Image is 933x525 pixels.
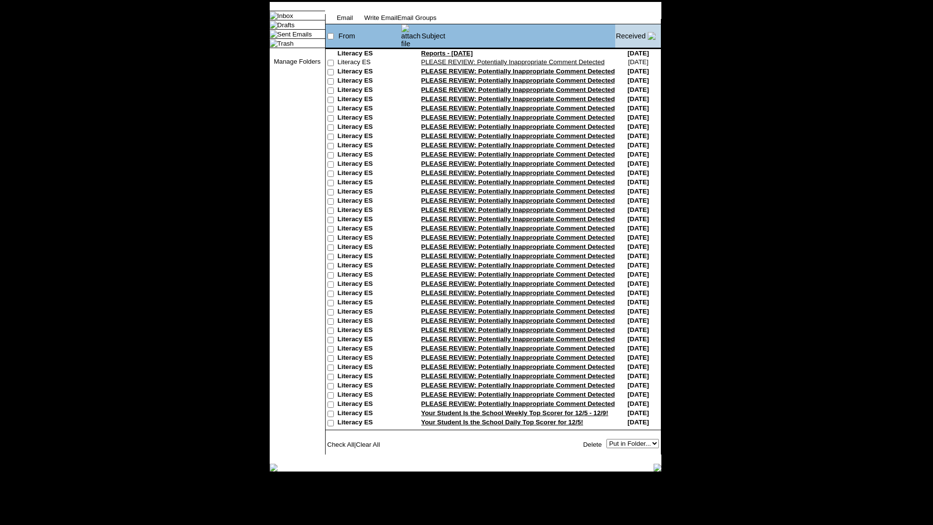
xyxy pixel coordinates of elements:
a: PLEASE REVIEW: Potentially Inappropriate Comment Detected [421,280,615,287]
a: PLEASE REVIEW: Potentially Inappropriate Comment Detected [421,141,615,149]
td: Literacy ES [338,206,401,215]
img: arrow_down.gif [648,32,656,40]
a: PLEASE REVIEW: Potentially Inappropriate Comment Detected [421,335,615,343]
td: Literacy ES [338,391,401,400]
a: Delete [583,441,602,448]
nobr: [DATE] [627,372,649,380]
a: PLEASE REVIEW: Potentially Inappropriate Comment Detected [421,400,615,407]
nobr: [DATE] [627,234,649,241]
a: PLEASE REVIEW: Potentially Inappropriate Comment Detected [421,68,615,75]
td: Literacy ES [338,132,401,141]
td: Literacy ES [338,141,401,151]
a: Drafts [277,21,295,29]
td: Literacy ES [338,280,401,289]
a: PLEASE REVIEW: Potentially Inappropriate Comment Detected [421,345,615,352]
nobr: [DATE] [627,160,649,167]
nobr: [DATE] [627,252,649,260]
nobr: [DATE] [628,58,648,66]
img: attach file [401,24,421,48]
td: Literacy ES [338,252,401,262]
nobr: [DATE] [627,68,649,75]
td: Literacy ES [338,160,401,169]
a: PLEASE REVIEW: Potentially Inappropriate Comment Detected [421,326,615,333]
td: Literacy ES [338,188,401,197]
a: PLEASE REVIEW: Potentially Inappropriate Comment Detected [421,114,615,121]
td: Literacy ES [338,308,401,317]
nobr: [DATE] [627,151,649,158]
a: Your Student Is the School Daily Top Scorer for 12/5! [421,419,584,426]
nobr: [DATE] [627,382,649,389]
nobr: [DATE] [627,188,649,195]
nobr: [DATE] [627,243,649,250]
a: PLEASE REVIEW: Potentially Inappropriate Comment Detected [421,160,615,167]
nobr: [DATE] [627,114,649,121]
a: Your Student Is the School Weekly Top Scorer for 12/5 - 12/9! [421,409,608,417]
td: Literacy ES [338,271,401,280]
nobr: [DATE] [627,280,649,287]
nobr: [DATE] [627,363,649,370]
a: PLEASE REVIEW: Potentially Inappropriate Comment Detected [421,86,615,93]
nobr: [DATE] [627,419,649,426]
a: PLEASE REVIEW: Potentially Inappropriate Comment Detected [421,298,615,306]
td: Literacy ES [338,225,401,234]
td: Literacy ES [338,58,401,68]
a: Write Email [364,14,397,21]
td: Literacy ES [338,382,401,391]
a: Inbox [277,12,294,19]
td: Literacy ES [338,77,401,86]
td: Literacy ES [338,409,401,419]
td: Literacy ES [338,354,401,363]
img: folder_icon.gif [270,39,277,47]
nobr: [DATE] [627,77,649,84]
td: Literacy ES [338,123,401,132]
td: Literacy ES [338,50,401,58]
nobr: [DATE] [627,197,649,204]
td: Literacy ES [338,68,401,77]
nobr: [DATE] [627,123,649,130]
nobr: [DATE] [627,289,649,297]
a: PLEASE REVIEW: Potentially Inappropriate Comment Detected [421,197,615,204]
nobr: [DATE] [627,105,649,112]
img: black_spacer.gif [325,455,662,455]
a: PLEASE REVIEW: Potentially Inappropriate Comment Detected [421,308,615,315]
nobr: [DATE] [627,354,649,361]
td: Literacy ES [338,326,401,335]
a: PLEASE REVIEW: Potentially Inappropriate Comment Detected [421,77,615,84]
td: Literacy ES [338,298,401,308]
a: PLEASE REVIEW: Potentially Inappropriate Comment Detected [421,215,615,223]
a: From [339,32,355,40]
a: Clear All [356,441,380,448]
a: PLEASE REVIEW: Potentially Inappropriate Comment Detected [421,243,615,250]
a: PLEASE REVIEW: Potentially Inappropriate Comment Detected [421,225,615,232]
nobr: [DATE] [627,141,649,149]
nobr: [DATE] [627,271,649,278]
td: Literacy ES [338,178,401,188]
td: Literacy ES [338,289,401,298]
nobr: [DATE] [627,262,649,269]
td: Literacy ES [338,95,401,105]
img: folder_icon.gif [270,30,277,38]
a: PLEASE REVIEW: Potentially Inappropriate Comment Detected [421,372,615,380]
a: Received [616,32,645,40]
td: Literacy ES [338,197,401,206]
a: Trash [277,40,294,47]
td: Literacy ES [338,105,401,114]
img: folder_icon_pick.gif [270,12,277,19]
a: PLEASE REVIEW: Potentially Inappropriate Comment Detected [421,178,615,186]
a: Email [337,14,353,21]
a: PLEASE REVIEW: Potentially Inappropriate Comment Detected [421,289,615,297]
a: Email Groups [397,14,436,21]
td: Literacy ES [338,335,401,345]
nobr: [DATE] [627,335,649,343]
nobr: [DATE] [627,95,649,103]
a: Manage Folders [274,58,320,65]
td: | [326,439,422,450]
td: Literacy ES [338,372,401,382]
nobr: [DATE] [627,169,649,176]
nobr: [DATE] [627,308,649,315]
a: PLEASE REVIEW: Potentially Inappropriate Comment Detected [421,95,615,103]
a: PLEASE REVIEW: Potentially Inappropriate Comment Detected [421,252,615,260]
nobr: [DATE] [627,409,649,417]
nobr: [DATE] [627,215,649,223]
nobr: [DATE] [627,178,649,186]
